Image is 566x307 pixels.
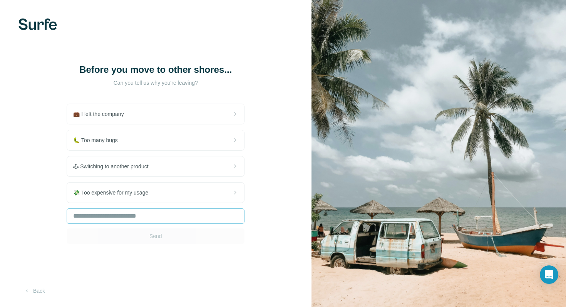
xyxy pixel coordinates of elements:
[79,64,233,76] h1: Before you move to other shores...
[18,284,50,298] button: Back
[73,110,130,118] span: 💼 I left the company
[73,136,124,144] span: 🐛 Too many bugs
[73,189,154,196] span: 💸 Too expensive for my usage
[79,79,233,87] p: Can you tell us why you're leaving?
[18,18,57,30] img: Surfe's logo
[73,163,154,170] span: 🕹 Switching to another product
[540,265,558,284] div: Open Intercom Messenger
